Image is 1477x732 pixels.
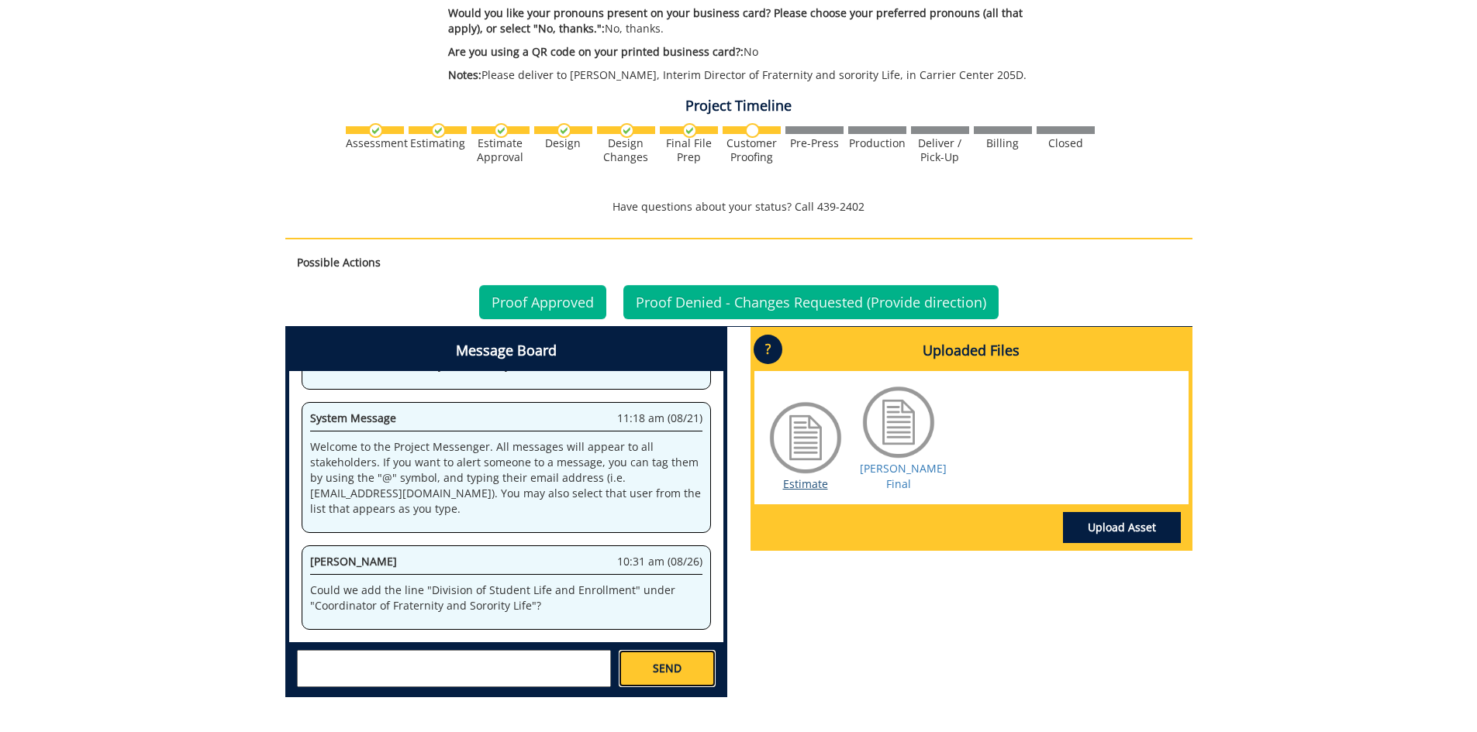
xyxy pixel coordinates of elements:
p: No [448,44,1055,60]
span: 10:31 am (08/26) [617,554,702,569]
div: Pre-Press [785,136,844,150]
span: System Message [310,411,396,425]
a: Upload Asset [1063,512,1181,543]
a: Estimate [783,476,828,491]
p: Have questions about your status? Call 439-2402 [285,199,1192,215]
textarea: messageToSend [297,650,611,687]
a: Proof Denied - Changes Requested (Provide direction) [623,285,999,319]
div: Closed [1037,136,1095,150]
span: Would you like your pronouns present on your business card? Please choose your preferred pronouns... [448,5,1023,36]
strong: Possible Actions [297,255,381,270]
a: SEND [619,650,715,687]
div: Estimate Approval [471,136,530,164]
img: checkmark [431,123,446,138]
div: Production [848,136,906,150]
div: Estimating [409,136,467,150]
img: checkmark [557,123,571,138]
a: [PERSON_NAME] Final [860,461,947,491]
h4: Message Board [289,331,723,371]
span: Are you using a QR code on your printed business card?: [448,44,744,59]
div: Assessment [346,136,404,150]
img: checkmark [619,123,634,138]
div: Final File Prep [660,136,718,164]
span: Notes: [448,67,481,82]
p: Please deliver to [PERSON_NAME], Interim Director of Fraternity and sorority Life, in Carrier Cen... [448,67,1055,83]
div: Deliver / Pick-Up [911,136,969,164]
p: Welcome to the Project Messenger. All messages will appear to all stakeholders. If you want to al... [310,439,702,517]
span: SEND [653,661,682,676]
img: checkmark [368,123,383,138]
a: Proof Approved [479,285,606,319]
p: No, thanks. [448,5,1055,36]
span: [PERSON_NAME] [310,554,397,569]
h4: Uploaded Files [754,331,1189,371]
h4: Project Timeline [285,98,1192,114]
div: Design Changes [597,136,655,164]
div: Customer Proofing [723,136,781,164]
img: no [745,123,760,138]
span: 11:18 am (08/21) [617,411,702,426]
p: Could we add the line "Division of Student Life and Enrollment" under "Coordinator of Fraternity ... [310,583,702,613]
img: checkmark [494,123,509,138]
div: Billing [974,136,1032,150]
div: Design [534,136,592,150]
p: ? [754,335,782,364]
img: checkmark [682,123,697,138]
